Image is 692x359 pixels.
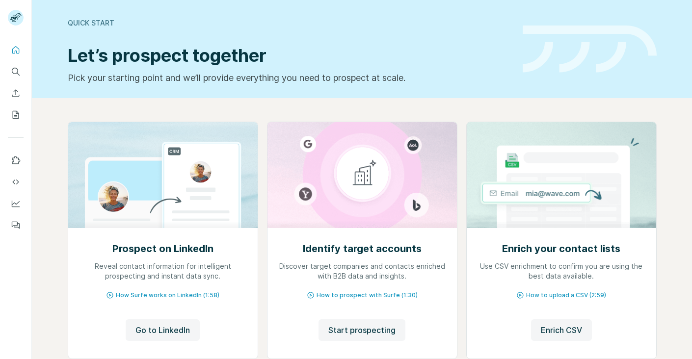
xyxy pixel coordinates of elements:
[328,324,396,336] span: Start prospecting
[466,122,657,228] img: Enrich your contact lists
[8,106,24,124] button: My lists
[502,242,620,256] h2: Enrich your contact lists
[523,26,657,73] img: banner
[126,319,200,341] button: Go to LinkedIn
[116,291,219,300] span: How Surfe works on LinkedIn (1:58)
[477,261,646,281] p: Use CSV enrichment to confirm you are using the best data available.
[8,84,24,102] button: Enrich CSV
[277,261,447,281] p: Discover target companies and contacts enriched with B2B data and insights.
[112,242,213,256] h2: Prospect on LinkedIn
[68,122,258,228] img: Prospect on LinkedIn
[68,18,511,28] div: Quick start
[8,195,24,212] button: Dashboard
[8,152,24,169] button: Use Surfe on LinkedIn
[317,291,418,300] span: How to prospect with Surfe (1:30)
[8,173,24,191] button: Use Surfe API
[319,319,405,341] button: Start prospecting
[8,63,24,80] button: Search
[8,41,24,59] button: Quick start
[8,216,24,234] button: Feedback
[541,324,582,336] span: Enrich CSV
[78,261,248,281] p: Reveal contact information for intelligent prospecting and instant data sync.
[135,324,190,336] span: Go to LinkedIn
[68,71,511,85] p: Pick your starting point and we’ll provide everything you need to prospect at scale.
[303,242,422,256] h2: Identify target accounts
[267,122,457,228] img: Identify target accounts
[68,46,511,65] h1: Let’s prospect together
[526,291,606,300] span: How to upload a CSV (2:59)
[531,319,592,341] button: Enrich CSV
